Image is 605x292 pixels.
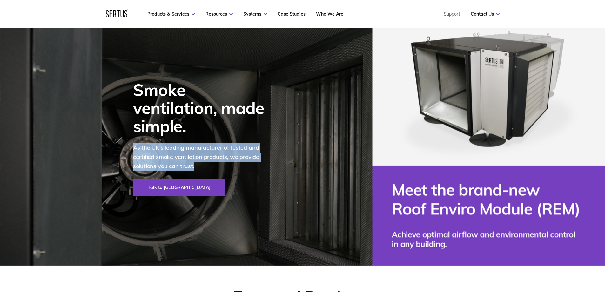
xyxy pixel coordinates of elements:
a: Contact Us [471,11,500,17]
p: As the UK's leading manufacturer of tested and certified smoke ventilation products, we provide s... [133,143,273,171]
a: Talk to [GEOGRAPHIC_DATA] [133,179,225,196]
a: Support [444,11,460,17]
iframe: Chat Widget [491,218,605,292]
a: Case Studies [278,11,306,17]
a: Products & Services [147,11,195,17]
a: Resources [205,11,233,17]
div: Smoke ventilation, made simple. [133,81,273,135]
a: Systems [243,11,267,17]
a: Who We Are [316,11,343,17]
